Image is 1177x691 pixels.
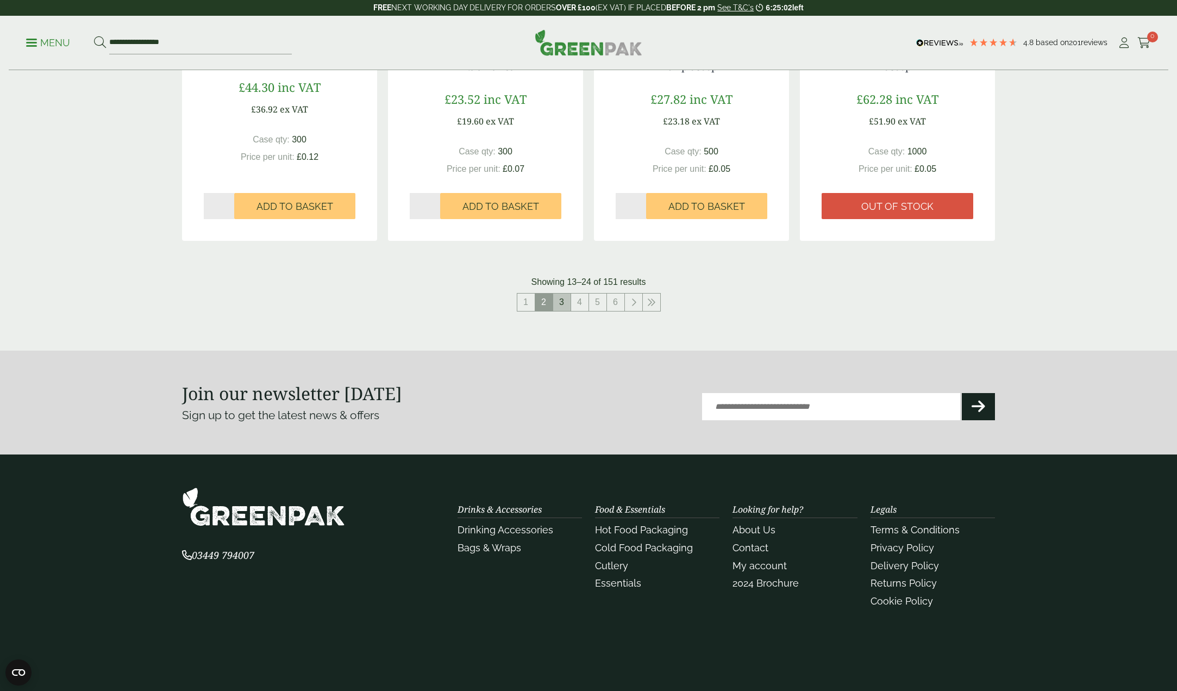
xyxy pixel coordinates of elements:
[182,551,254,561] a: 03449 794007
[571,294,588,311] a: 4
[498,147,512,156] span: 300
[182,407,548,424] p: Sign up to get the latest news & offers
[535,29,642,55] img: GreenPak Supplies
[668,201,745,213] span: Add to Basket
[292,135,306,144] span: 300
[531,276,646,289] p: Showing 13–24 of 151 results
[969,38,1018,47] div: 4.79 Stars
[646,193,767,219] button: Add to Basket
[241,152,295,161] span: Price per unit:
[704,147,718,156] span: 500
[915,164,936,173] span: £0.05
[690,91,733,107] span: inc VAT
[871,560,939,571] a: Delivery Policy
[733,542,768,553] a: Contact
[1147,32,1158,42] span: 0
[733,524,775,536] a: About Us
[253,135,290,144] span: Case qty:
[595,577,641,589] a: Essentials
[907,147,927,156] span: 1000
[280,103,308,115] span: ex VAT
[1137,38,1151,48] i: Cart
[650,91,686,107] span: £27.82
[251,103,278,115] span: £36.92
[871,524,960,536] a: Terms & Conditions
[239,79,274,95] span: £44.30
[861,201,934,213] span: Out of stock
[444,91,480,107] span: £23.52
[1081,38,1107,47] span: reviews
[503,164,524,173] span: £0.07
[182,382,402,405] strong: Join our newsletter [DATE]
[589,294,606,311] a: 5
[666,3,715,12] strong: BEFORE 2 pm
[896,91,938,107] span: inc VAT
[766,3,792,12] span: 6:25:02
[278,79,321,95] span: inc VAT
[556,3,596,12] strong: OVER £100
[733,577,799,589] a: 2024 Brochure
[535,294,553,311] span: 2
[869,115,896,127] span: £51.90
[663,115,690,127] span: £23.18
[856,91,892,107] span: £62.28
[457,115,484,127] span: £19.60
[733,560,787,571] a: My account
[182,549,254,562] span: 03449 794007
[665,147,702,156] span: Case qty:
[458,542,521,553] a: Bags & Wraps
[5,659,32,686] button: Open CMP widget
[486,115,514,127] span: ex VAT
[182,487,345,527] img: GreenPak Supplies
[1069,38,1081,47] span: 201
[373,3,391,12] strong: FREE
[916,39,963,47] img: REVIEWS.io
[517,294,535,311] a: 1
[607,294,624,311] a: 6
[462,201,539,213] span: Add to Basket
[595,542,693,553] a: Cold Food Packaging
[440,193,561,219] button: Add to Basket
[297,152,318,161] span: £0.12
[458,524,553,536] a: Drinking Accessories
[595,560,628,571] a: Cutlery
[595,524,688,536] a: Hot Food Packaging
[822,193,973,219] a: Out of stock
[256,201,333,213] span: Add to Basket
[692,115,720,127] span: ex VAT
[459,147,496,156] span: Case qty:
[1137,35,1151,51] a: 0
[447,164,500,173] span: Price per unit:
[898,115,926,127] span: ex VAT
[859,164,912,173] span: Price per unit:
[868,147,905,156] span: Case qty:
[26,36,70,47] a: Menu
[234,193,355,219] button: Add to Basket
[871,542,934,553] a: Privacy Policy
[792,3,804,12] span: left
[653,164,706,173] span: Price per unit:
[1117,38,1131,48] i: My Account
[1036,38,1069,47] span: Based on
[26,36,70,49] p: Menu
[871,577,937,589] a: Returns Policy
[1023,38,1036,47] span: 4.8
[871,595,933,607] a: Cookie Policy
[709,164,730,173] span: £0.05
[717,3,754,12] a: See T&C's
[553,294,571,311] a: 3
[484,91,527,107] span: inc VAT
